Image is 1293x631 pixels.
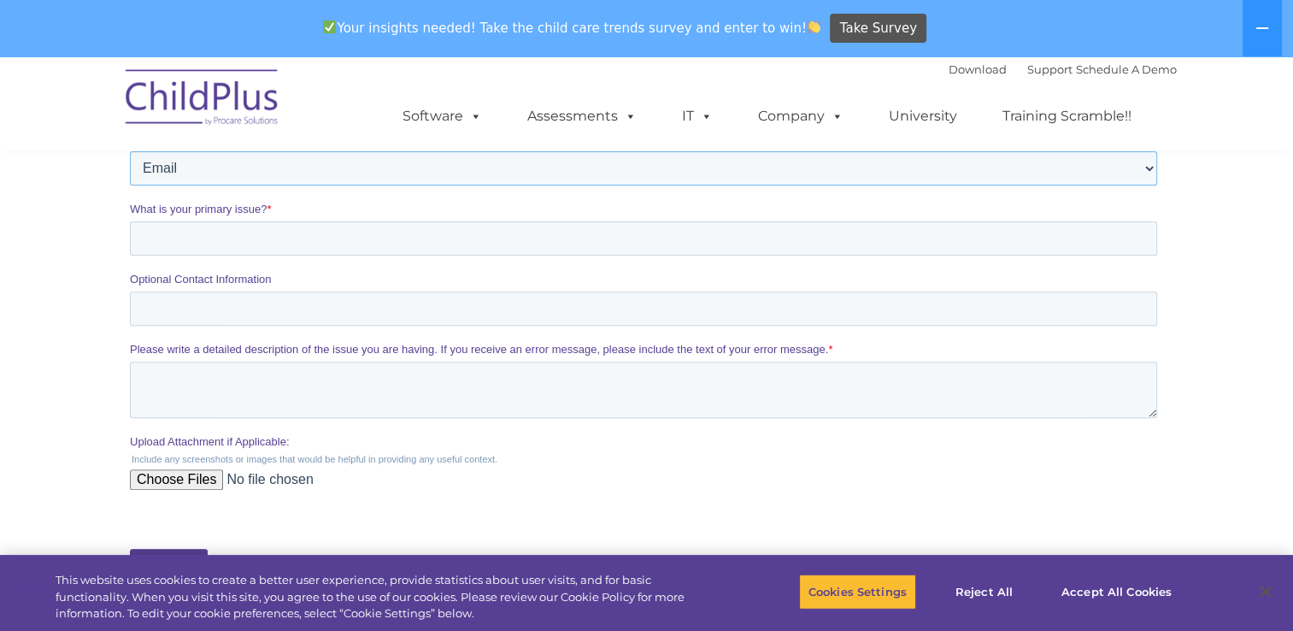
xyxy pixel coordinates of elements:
[985,99,1149,133] a: Training Scramble!!
[799,574,916,610] button: Cookies Settings
[1052,574,1181,610] button: Accept All Cookies
[517,99,569,112] span: Last name
[56,572,711,622] div: This website uses cookies to create a better user experience, provide statistics about user visit...
[931,574,1037,610] button: Reject All
[949,62,1007,76] a: Download
[872,99,974,133] a: University
[517,169,590,182] span: Phone number
[840,14,917,44] span: Take Survey
[1247,573,1284,610] button: Close
[949,62,1177,76] font: |
[385,99,499,133] a: Software
[316,11,828,44] span: Your insights needed! Take the child care trends survey and enter to win!
[808,21,820,33] img: 👏
[741,99,861,133] a: Company
[510,99,654,133] a: Assessments
[1027,62,1073,76] a: Support
[1076,62,1177,76] a: Schedule A Demo
[323,21,336,33] img: ✅
[117,57,288,143] img: ChildPlus by Procare Solutions
[665,99,730,133] a: IT
[830,14,926,44] a: Take Survey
